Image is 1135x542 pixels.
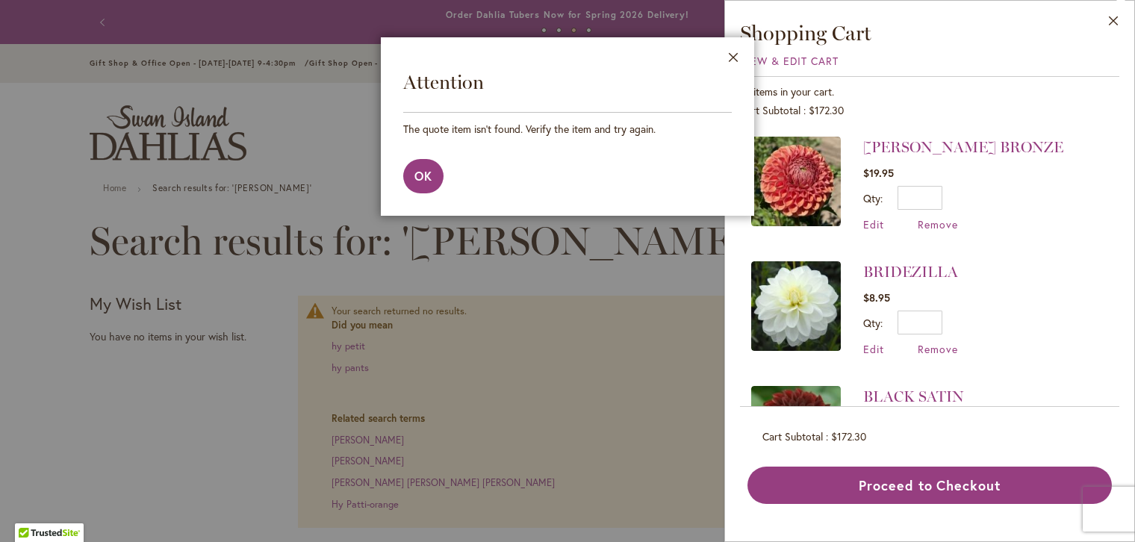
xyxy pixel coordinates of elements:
[863,387,964,405] a: BLACK SATIN
[751,261,841,356] a: BRIDEZILLA
[863,191,883,205] label: Qty
[751,137,841,226] img: CORNEL BRONZE
[863,290,890,305] span: $8.95
[403,159,444,193] button: OK
[753,84,834,99] span: items in your cart.
[751,137,841,231] a: CORNEL BRONZE
[863,342,884,356] a: Edit
[740,103,800,117] span: Cart Subtotal
[809,103,844,117] span: $172.30
[863,138,1063,156] a: [PERSON_NAME] BRONZE
[863,263,958,281] a: BRIDEZILLA
[751,261,841,351] img: BRIDEZILLA
[918,217,958,231] a: Remove
[831,429,866,443] span: $172.30
[918,342,958,356] a: Remove
[863,166,894,180] span: $19.95
[11,489,53,531] iframe: Launch Accessibility Center
[740,20,871,46] span: Shopping Cart
[863,217,884,231] a: Edit
[863,316,883,330] label: Qty
[414,168,432,184] span: OK
[740,54,839,68] a: View & Edit Cart
[762,429,823,443] span: Cart Subtotal
[403,60,732,113] h1: Attention
[747,467,1112,504] button: Proceed to Checkout
[751,386,841,481] a: BLACK SATIN
[403,122,732,137] div: The quote item isn't found. Verify the item and try again.
[751,386,841,476] img: BLACK SATIN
